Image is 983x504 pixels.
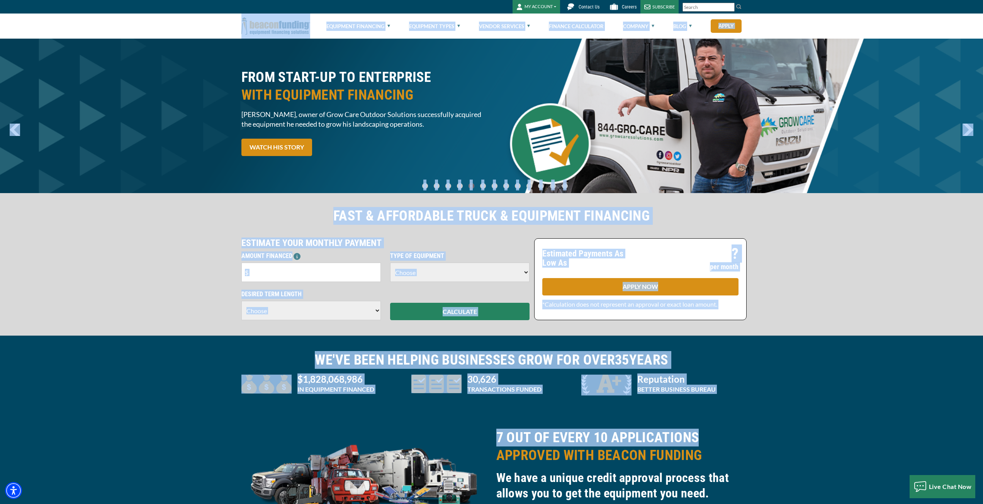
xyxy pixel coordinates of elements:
a: Go To Slide 4 [467,183,476,189]
span: Contact Us [579,4,599,10]
button: CALCULATE [390,303,530,320]
a: Go To Slide 2 [443,183,453,189]
input: Search [682,3,735,12]
a: APPLY NOW [542,278,739,295]
div: Accessibility Menu [5,482,22,499]
a: Apply [711,19,742,33]
img: Left Navigator [10,124,20,136]
a: Go To Slide 12 [560,183,570,189]
p: TRANSACTIONS FUNDED [467,385,542,394]
p: 30,626 [467,375,542,384]
h3: We have a unique credit approval process that allows you to get the equipment you need. [496,470,742,501]
p: Estimated Payments As Low As [542,249,636,268]
span: [PERSON_NAME], owner of Grow Care Outdoor Solutions successfully acquired the equipment he needed... [241,110,487,129]
input: $ [241,263,381,282]
h2: FROM START-UP TO ENTERPRISE [241,68,487,104]
a: Go To Slide 11 [548,183,558,189]
a: Company [623,14,654,39]
img: three money bags to convey large amount of equipment financed [241,375,292,394]
img: Right Navigator [963,124,973,136]
a: Go To Slide 1 [432,183,441,189]
a: Go To Slide 8 [513,183,522,189]
span: 35 [615,352,629,368]
a: Go To Slide 0 [420,183,430,189]
a: Equipment Financing [326,14,390,39]
p: BETTER BUSINESS BUREAU [637,385,716,394]
a: Go To Slide 5 [478,183,487,189]
h2: WE'VE BEEN HELPING BUSINESSES GROW FOR OVER YEARS [241,351,742,369]
a: next [963,124,973,136]
a: Go To Slide 3 [455,183,464,189]
p: DESIRED TERM LENGTH [241,290,381,299]
p: $1,828,068,986 [297,375,374,384]
a: Go To Slide 10 [536,183,546,189]
img: three document icons to convery large amount of transactions funded [411,375,462,393]
a: equipment collage [241,478,487,485]
p: per month [710,262,739,272]
span: Careers [622,4,637,10]
h2: FAST & AFFORDABLE TRUCK & EQUIPMENT FINANCING [241,207,742,225]
span: Live Chat Now [929,483,972,490]
img: Beacon Funding Corporation logo [241,14,310,39]
a: previous [10,124,20,136]
p: AMOUNT FINANCED [241,251,381,261]
a: Go To Slide 9 [525,183,534,189]
h2: 7 OUT OF EVERY 10 APPLICATIONS APPROVED WITH BEACON FUNDING [496,429,742,464]
p: IN EQUIPMENT FINANCED [297,385,374,394]
span: *Calculation does not represent an approval or exact loan amount. [542,300,717,308]
img: A + icon [581,375,632,395]
a: Blog [673,14,692,39]
p: ESTIMATE YOUR MONTHLY PAYMENT [241,238,530,248]
a: Go To Slide 7 [501,183,511,189]
button: Live Chat Now [910,475,976,498]
p: Reputation [637,375,716,384]
a: Clear search text [727,4,733,10]
img: Search [736,3,742,10]
p: TYPE OF EQUIPMENT [390,251,530,261]
p: ? [732,249,739,258]
a: Finance Calculator [549,14,604,39]
a: WATCH HIS STORY [241,139,312,156]
a: Go To Slide 6 [490,183,499,189]
a: Equipment Types [409,14,460,39]
a: Vendor Services [479,14,530,39]
span: WITH EQUIPMENT FINANCING [241,86,487,104]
